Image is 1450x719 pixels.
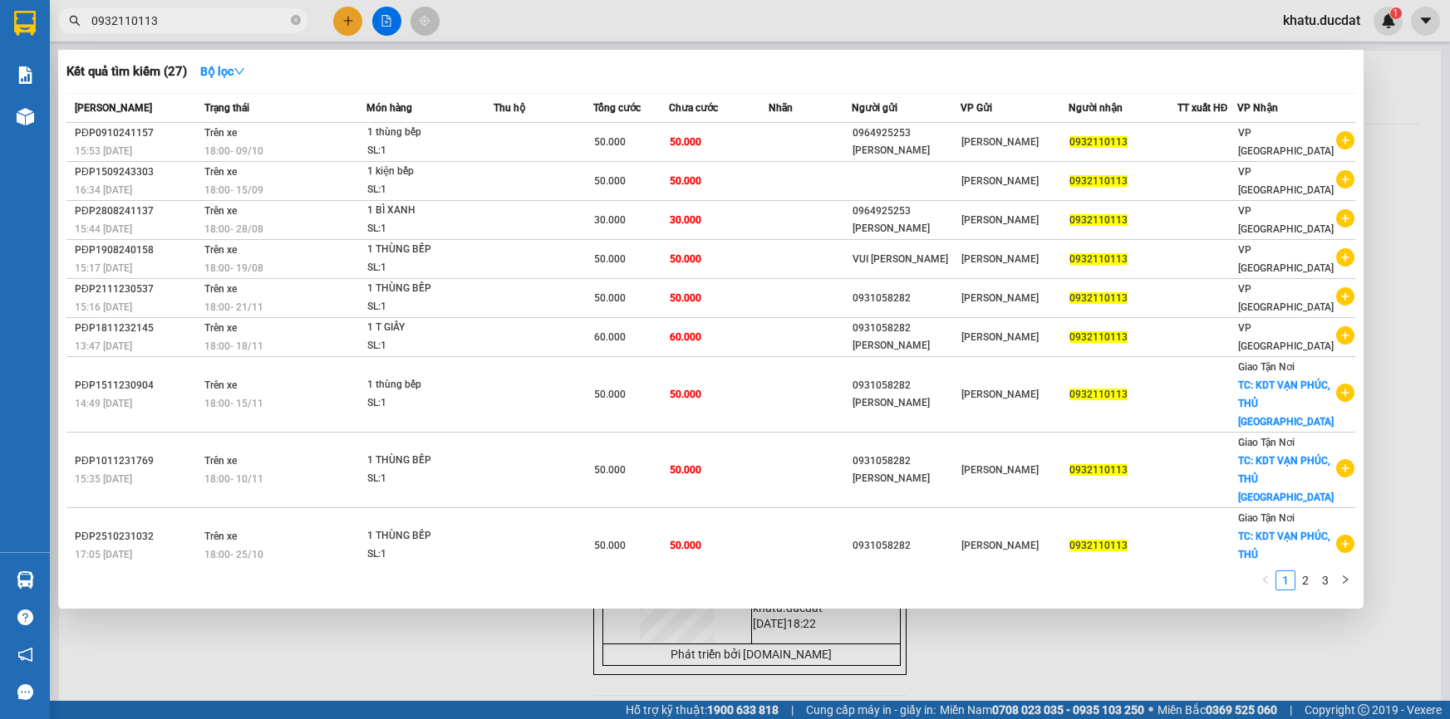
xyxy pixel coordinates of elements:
[291,15,301,25] span: close-circle
[853,290,959,307] div: 0931058282
[204,283,237,295] span: Trên xe
[367,202,492,220] div: 1 BÌ XANH
[853,125,959,142] div: 0964925253
[367,259,492,277] div: SL: 1
[1069,253,1128,265] span: 0932110113
[1238,205,1334,235] span: VP [GEOGRAPHIC_DATA]
[594,136,626,148] span: 50.000
[367,319,492,337] div: 1 T GIẤY
[75,102,152,114] span: [PERSON_NAME]
[1237,102,1278,114] span: VP Nhận
[1336,459,1354,477] span: plus-circle
[853,394,959,412] div: [PERSON_NAME]
[1238,322,1334,352] span: VP [GEOGRAPHIC_DATA]
[1069,331,1128,343] span: 0932110113
[17,647,33,663] span: notification
[204,205,237,217] span: Trên xe
[75,549,132,560] span: 17:05 [DATE]
[75,125,199,142] div: PĐP0910241157
[17,571,34,589] img: warehouse-icon
[594,540,626,551] span: 50.000
[1238,531,1334,579] span: TC: KDT VẠN PHÚC, THỦ [GEOGRAPHIC_DATA]
[367,181,492,199] div: SL: 1
[1238,127,1334,157] span: VP [GEOGRAPHIC_DATA]
[670,136,701,148] span: 50.000
[204,473,263,485] span: 18:00 - 10/11
[1069,292,1128,304] span: 0932110113
[367,298,492,316] div: SL: 1
[1069,175,1128,187] span: 0932110113
[75,203,199,220] div: PĐP2808241137
[14,11,36,36] img: logo-vxr
[1335,570,1355,590] li: Next Page
[594,389,626,400] span: 50.000
[200,65,245,78] strong: Bộ lọc
[204,379,237,391] span: Trên xe
[1256,570,1276,590] button: left
[670,253,701,265] span: 50.000
[961,175,1039,187] span: [PERSON_NAME]
[594,253,626,265] span: 50.000
[75,398,132,409] span: 14:49 [DATE]
[670,214,701,226] span: 30.000
[367,527,492,545] div: 1 THÙNG BẾP
[204,531,237,542] span: Trên xe
[852,102,897,114] span: Người gửi
[670,540,701,551] span: 50.000
[1238,244,1334,274] span: VP [GEOGRAPHIC_DATA]
[961,214,1039,226] span: [PERSON_NAME]
[1177,102,1228,114] span: TT xuất HĐ
[594,214,626,226] span: 30.000
[204,166,237,178] span: Trên xe
[204,145,263,157] span: 18:00 - 09/10
[75,242,199,259] div: PĐP1908240158
[204,127,237,139] span: Trên xe
[204,301,263,313] span: 18:00 - 21/11
[204,102,249,114] span: Trạng thái
[1261,575,1271,584] span: left
[367,280,492,298] div: 1 THÙNG BẾP
[1238,379,1334,428] span: TC: KDT VẠN PHÚC, THỦ [GEOGRAPHIC_DATA]
[75,164,199,181] div: PĐP1509243303
[670,292,701,304] span: 50.000
[367,241,492,259] div: 1 THÙNG BẾP
[670,175,701,187] span: 50.000
[853,470,959,487] div: [PERSON_NAME]
[1336,287,1354,306] span: plus-circle
[1315,570,1335,590] li: 3
[187,58,258,85] button: Bộ lọcdown
[75,281,199,298] div: PĐP2111230537
[367,142,492,160] div: SL: 1
[75,452,199,470] div: PĐP1011231769
[1316,571,1334,589] a: 3
[75,184,132,196] span: 16:34 [DATE]
[75,301,132,313] span: 15:16 [DATE]
[367,220,492,238] div: SL: 1
[367,376,492,394] div: 1 thùng bếp
[204,262,263,274] span: 18:00 - 19/08
[1336,131,1354,149] span: plus-circle
[853,142,959,159] div: [PERSON_NAME]
[853,320,959,337] div: 0931058282
[594,292,626,304] span: 50.000
[204,340,263,352] span: 18:00 - 18/11
[17,684,33,700] span: message
[1276,570,1295,590] li: 1
[1336,384,1354,402] span: plus-circle
[75,528,199,545] div: PĐP2510231032
[1336,535,1354,553] span: plus-circle
[1238,361,1295,373] span: Giao Tận Nơi
[1069,464,1128,476] span: 0932110113
[961,102,992,114] span: VP Gửi
[1340,575,1350,584] span: right
[853,452,959,470] div: 0931058282
[75,145,132,157] span: 15:53 [DATE]
[75,473,132,485] span: 15:35 [DATE]
[91,12,288,30] input: Tìm tên, số ĐT hoặc mã đơn
[233,66,245,77] span: down
[593,102,641,114] span: Tổng cước
[17,66,34,84] img: solution-icon
[367,163,492,181] div: 1 kiện bếp
[1335,570,1355,590] button: right
[204,549,263,560] span: 18:00 - 25/10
